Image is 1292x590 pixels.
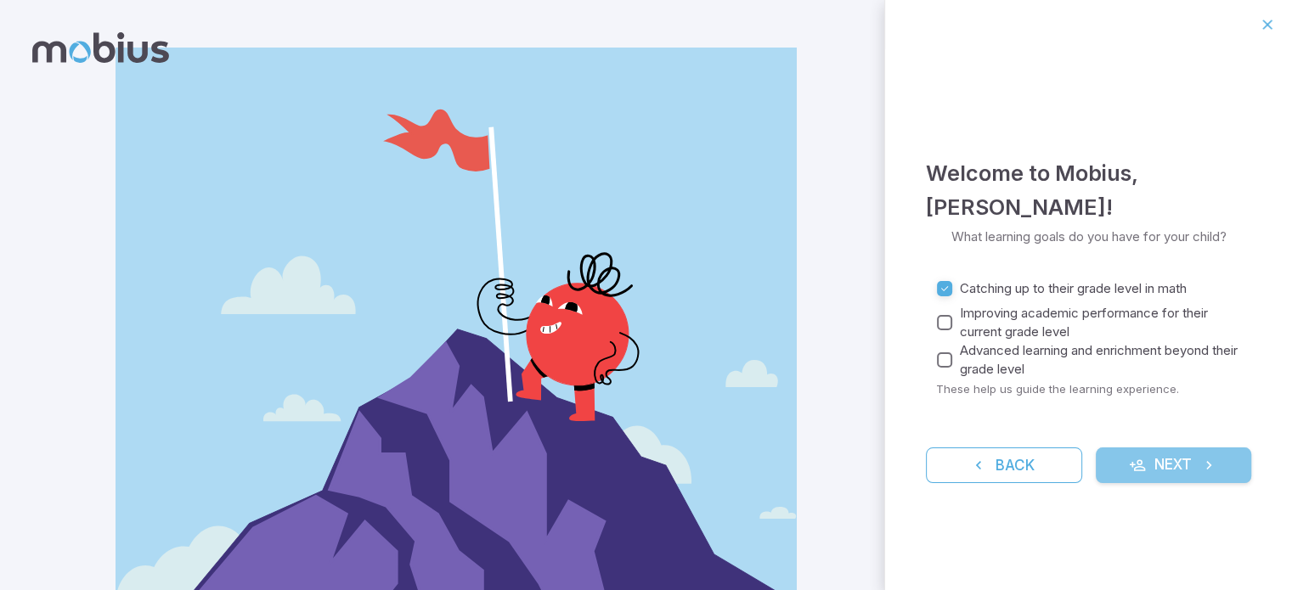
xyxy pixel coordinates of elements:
button: Back [926,447,1082,483]
p: What learning goals do you have for your child? [951,228,1227,246]
span: Advanced learning and enrichment beyond their grade level [960,341,1238,379]
p: These help us guide the learning experience. [936,381,1251,396]
span: Improving academic performance for their current grade level [960,304,1238,341]
span: Catching up to their grade level in math [960,279,1187,298]
button: Next [1096,447,1252,483]
h4: Welcome to Mobius , [PERSON_NAME] ! [926,156,1251,224]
